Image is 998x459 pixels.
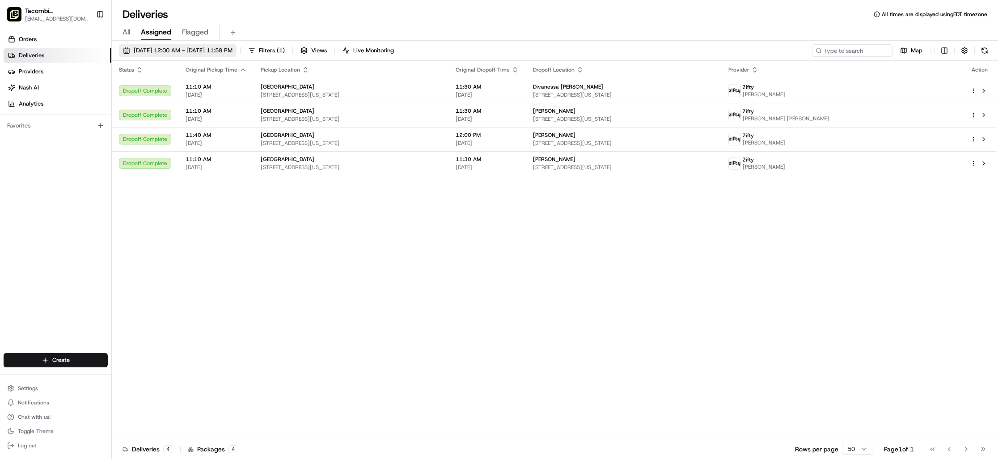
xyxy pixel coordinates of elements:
[812,44,892,57] input: Type to search
[18,399,49,406] span: Notifications
[456,91,519,98] span: [DATE]
[311,47,327,55] span: Views
[533,156,575,163] span: [PERSON_NAME]
[9,36,163,50] p: Welcome 👋
[729,133,740,145] img: zifty-logo-trans-sq.png
[456,66,510,73] span: Original Dropoff Time
[729,157,740,169] img: zifty-logo-trans-sq.png
[261,91,441,98] span: [STREET_ADDRESS][US_STATE]
[743,108,754,115] span: Zifty
[52,356,70,364] span: Create
[18,428,54,435] span: Toggle Theme
[970,66,989,73] div: Action
[4,439,108,452] button: Log out
[89,152,108,158] span: Pylon
[23,58,148,67] input: Clear
[729,109,740,121] img: zifty-logo-trans-sq.png
[456,140,519,147] span: [DATE]
[729,85,740,97] img: zifty-logo-trans-sq.png
[182,27,208,38] span: Flagged
[261,83,314,90] span: [GEOGRAPHIC_DATA]
[9,9,27,27] img: Nash
[533,83,603,90] span: Divanessa [PERSON_NAME]
[795,445,838,454] p: Rows per page
[978,44,991,57] button: Refresh
[4,81,111,95] a: Nash AI
[19,51,44,59] span: Deliveries
[261,132,314,139] span: [GEOGRAPHIC_DATA]
[743,115,829,122] span: [PERSON_NAME] [PERSON_NAME]
[5,126,72,142] a: 📗Knowledge Base
[743,163,785,170] span: [PERSON_NAME]
[19,35,37,43] span: Orders
[4,411,108,423] button: Chat with us!
[296,44,331,57] button: Views
[896,44,926,57] button: Map
[19,100,43,108] span: Analytics
[123,27,130,38] span: All
[18,385,38,392] span: Settings
[533,91,714,98] span: [STREET_ADDRESS][US_STATE]
[4,425,108,438] button: Toggle Theme
[76,131,83,138] div: 💻
[244,44,289,57] button: Filters(1)
[884,445,914,454] div: Page 1 of 1
[259,47,285,55] span: Filters
[4,48,111,63] a: Deliveries
[456,164,519,171] span: [DATE]
[277,47,285,55] span: ( 1 )
[25,15,89,22] button: [EMAIL_ADDRESS][DOMAIN_NAME]
[119,44,237,57] button: [DATE] 12:00 AM - [DATE] 11:59 PM
[743,132,754,139] span: Zifty
[882,11,987,18] span: All times are displayed using EDT timezone
[18,130,68,139] span: Knowledge Base
[456,156,519,163] span: 11:30 AM
[19,84,39,92] span: Nash AI
[134,47,233,55] span: [DATE] 12:00 AM - [DATE] 11:59 PM
[7,7,21,21] img: Tacombi Empire State Building
[533,140,714,147] span: [STREET_ADDRESS][US_STATE]
[261,140,441,147] span: [STREET_ADDRESS][US_STATE]
[4,382,108,395] button: Settings
[4,97,111,111] a: Analytics
[9,85,25,102] img: 1736555255976-a54dd68f-1ca7-489b-9aae-adbdc363a1c4
[261,156,314,163] span: [GEOGRAPHIC_DATA]
[743,156,754,163] span: Zifty
[4,396,108,409] button: Notifications
[188,445,238,454] div: Packages
[456,107,519,115] span: 11:30 AM
[141,27,171,38] span: Assigned
[4,4,93,25] button: Tacombi Empire State BuildingTacombi [GEOGRAPHIC_DATA][EMAIL_ADDRESS][DOMAIN_NAME]
[186,140,246,147] span: [DATE]
[456,115,519,123] span: [DATE]
[152,88,163,99] button: Start new chat
[186,132,246,139] span: 11:40 AM
[353,47,394,55] span: Live Monitoring
[261,107,314,115] span: [GEOGRAPHIC_DATA]
[728,66,749,73] span: Provider
[25,6,89,15] button: Tacombi [GEOGRAPHIC_DATA]
[123,445,173,454] div: Deliveries
[163,445,173,453] div: 4
[4,119,108,133] div: Favorites
[533,132,575,139] span: [PERSON_NAME]
[261,66,300,73] span: Pickup Location
[4,64,111,79] a: Providers
[186,164,246,171] span: [DATE]
[186,66,237,73] span: Original Pickup Time
[261,164,441,171] span: [STREET_ADDRESS][US_STATE]
[186,83,246,90] span: 11:10 AM
[186,91,246,98] span: [DATE]
[186,156,246,163] span: 11:10 AM
[30,94,113,102] div: We're available if you need us!
[18,442,36,449] span: Log out
[186,107,246,115] span: 11:10 AM
[9,131,16,138] div: 📗
[119,66,134,73] span: Status
[338,44,398,57] button: Live Monitoring
[4,32,111,47] a: Orders
[261,115,441,123] span: [STREET_ADDRESS][US_STATE]
[743,91,785,98] span: [PERSON_NAME]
